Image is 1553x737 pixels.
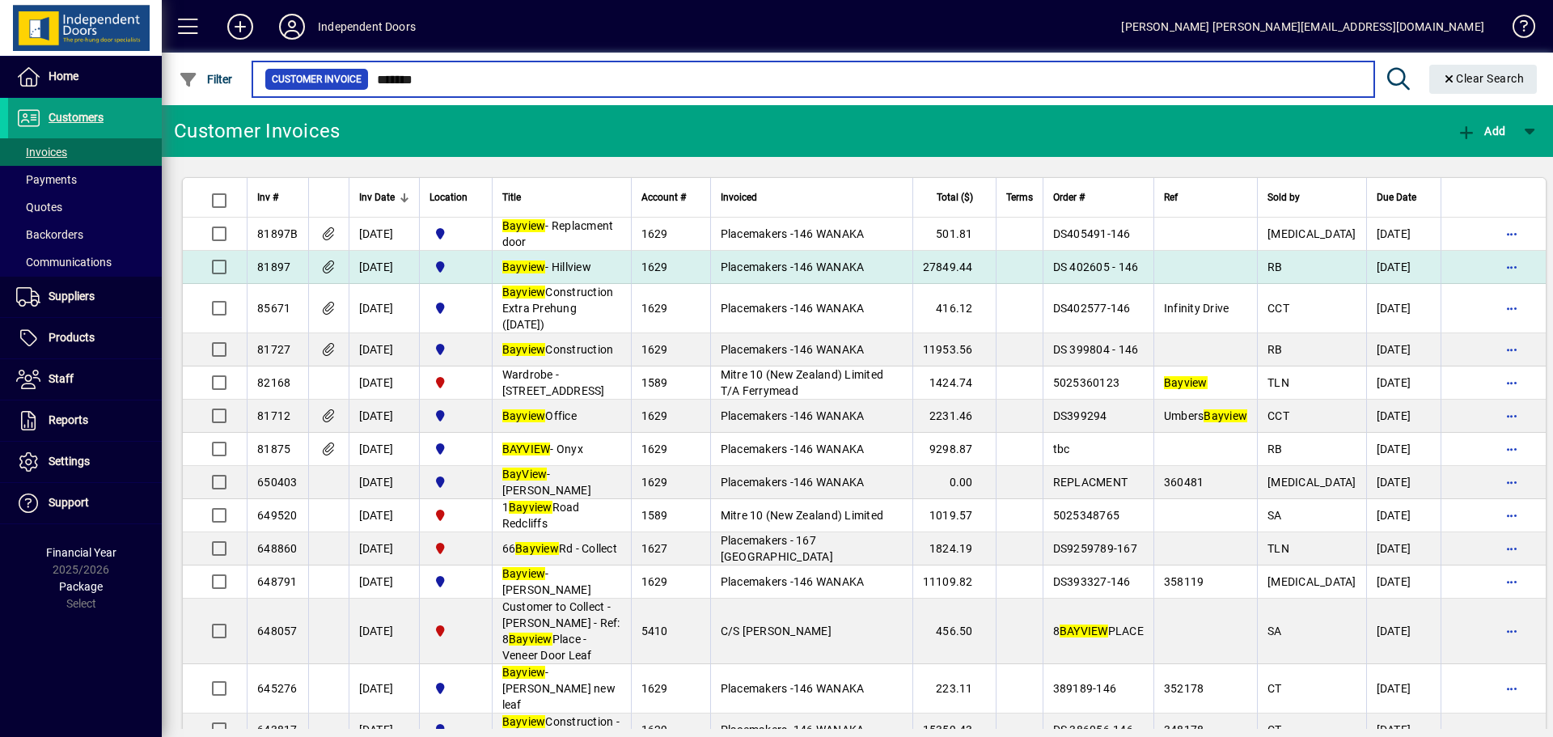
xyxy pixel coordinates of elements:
[8,166,162,193] a: Payments
[349,218,419,251] td: [DATE]
[49,70,78,83] span: Home
[257,376,290,389] span: 82168
[641,443,668,455] span: 1629
[430,473,482,491] span: Cromwell Central Otago
[257,575,298,588] span: 648791
[1500,676,1525,701] button: More options
[1267,575,1356,588] span: [MEDICAL_DATA]
[8,277,162,317] a: Suppliers
[8,359,162,400] a: Staff
[641,575,668,588] span: 1629
[349,366,419,400] td: [DATE]
[430,299,482,317] span: Cromwell Central Otago
[1366,251,1441,284] td: [DATE]
[912,333,996,366] td: 11953.56
[502,409,577,422] span: Office
[214,12,266,41] button: Add
[502,542,617,555] span: 66 Rd - Collect
[721,534,833,563] span: Placemakers - 167 [GEOGRAPHIC_DATA]
[8,193,162,221] a: Quotes
[257,723,298,736] span: 643817
[49,111,104,124] span: Customers
[937,188,973,206] span: Total ($)
[721,188,757,206] span: Invoiced
[257,188,278,206] span: Inv #
[1164,476,1204,489] span: 360481
[1164,188,1178,206] span: Ref
[641,188,686,206] span: Account #
[257,542,298,555] span: 648860
[721,625,832,637] span: C/S [PERSON_NAME]
[912,400,996,433] td: 2231.46
[49,413,88,426] span: Reports
[349,333,419,366] td: [DATE]
[430,225,482,243] span: Cromwell Central Otago
[502,188,521,206] span: Title
[430,680,482,697] span: Cromwell Central Otago
[1267,723,1282,736] span: CT
[1442,72,1525,85] span: Clear Search
[641,509,668,522] span: 1589
[641,542,668,555] span: 1627
[8,442,162,482] a: Settings
[16,256,112,269] span: Communications
[502,286,546,299] em: Bayview
[257,443,290,455] span: 81875
[49,331,95,344] span: Products
[16,173,77,186] span: Payments
[1053,682,1117,695] span: 389189-146
[641,476,668,489] span: 1629
[430,407,482,425] span: Cromwell Central Otago
[1164,409,1247,422] span: Umbers
[257,227,298,240] span: 81897B
[349,664,419,714] td: [DATE]
[49,496,89,509] span: Support
[721,443,865,455] span: Placemakers -146 WANAKA
[509,501,552,514] em: Bayview
[174,118,340,144] div: Customer Invoices
[721,343,865,356] span: Placemakers -146 WANAKA
[272,71,362,87] span: Customer Invoice
[8,221,162,248] a: Backorders
[257,509,298,522] span: 649520
[502,715,546,728] em: Bayview
[1366,218,1441,251] td: [DATE]
[349,251,419,284] td: [DATE]
[257,188,298,206] div: Inv #
[502,468,591,497] span: - [PERSON_NAME]
[1060,625,1108,637] em: BAYVIEW
[641,625,668,637] span: 5410
[1366,532,1441,565] td: [DATE]
[515,542,559,555] em: Bayview
[509,633,552,646] em: Bayview
[1053,227,1131,240] span: DS405491-146
[8,57,162,97] a: Home
[1053,542,1137,555] span: DS9259789-167
[641,227,668,240] span: 1629
[1267,376,1289,389] span: TLN
[641,302,668,315] span: 1629
[641,409,668,422] span: 1629
[502,368,605,397] span: Wardrobe - [STREET_ADDRESS]
[1053,376,1120,389] span: 5025360123
[1366,333,1441,366] td: [DATE]
[349,400,419,433] td: [DATE]
[49,290,95,303] span: Suppliers
[502,286,614,331] span: Construction Extra Prehung ([DATE])
[1267,409,1289,422] span: CCT
[1204,409,1247,422] em: Bayview
[502,443,551,455] em: BAYVIEW
[721,476,865,489] span: Placemakers -146 WANAKA
[1053,509,1120,522] span: 5025348765
[912,466,996,499] td: 0.00
[1500,403,1525,429] button: More options
[1500,469,1525,495] button: More options
[8,138,162,166] a: Invoices
[1366,466,1441,499] td: [DATE]
[430,188,482,206] div: Location
[502,219,614,248] span: - Replacment door
[1053,188,1085,206] span: Order #
[1366,366,1441,400] td: [DATE]
[16,146,67,159] span: Invoices
[430,506,482,524] span: Christchurch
